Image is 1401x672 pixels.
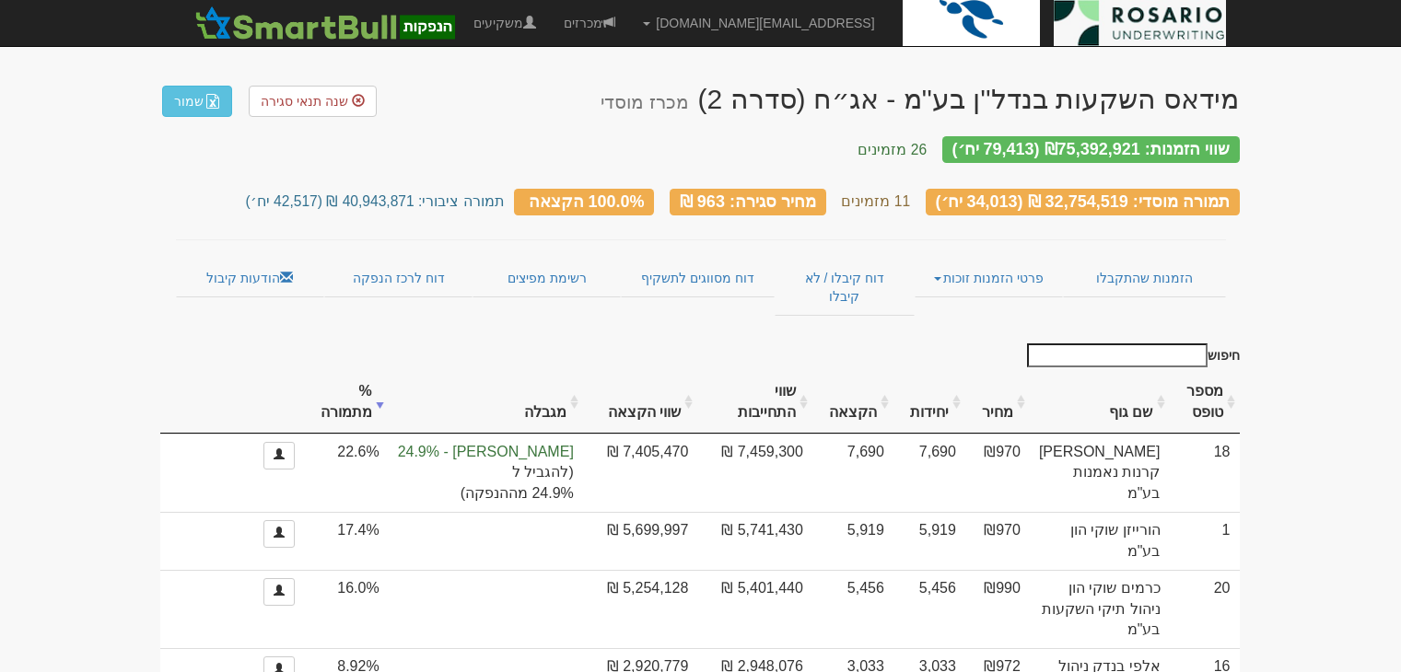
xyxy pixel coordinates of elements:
[1030,570,1170,649] td: כרמים שוקי הון ניהול תיקי השקעות בע"מ
[304,434,389,513] td: 22.6%
[1170,570,1240,649] td: 20
[1170,512,1240,570] td: 1
[304,570,389,649] td: 16.0%
[304,372,389,434] th: % מתמורה: activate to sort column ascending
[775,259,914,316] a: דוח קיבלו / לא קיבלו
[162,86,232,117] a: שמור
[261,94,348,109] span: שנה תנאי סגירה
[893,512,965,570] td: 5,919
[398,462,574,504] span: (להגביל ל 24.9% מההנפקה)
[926,189,1240,215] div: תמורה מוסדי: 32,754,519 ₪ (34,013 יח׳)
[697,512,812,570] td: 5,741,430 ₪
[942,136,1240,163] div: שווי הזמנות: ₪75,392,921 (79,413 יח׳)
[812,570,893,649] td: 5,456
[893,434,965,513] td: 7,690
[1021,343,1240,367] label: חיפוש
[965,512,1030,570] td: ₪970
[246,193,505,209] small: תמורה ציבורי: 40,943,871 ₪ (42,517 יח׳)
[621,259,775,297] a: דוח מסווגים לתשקיף
[1170,434,1240,513] td: 18
[473,259,620,297] a: רשימת מפיצים
[893,372,965,434] th: יחידות: activate to sort column ascending
[697,434,812,513] td: 7,459,300 ₪
[583,372,698,434] th: שווי הקצאה: activate to sort column ascending
[915,259,1063,297] a: פרטי הזמנות זוכות
[697,570,812,649] td: 5,401,440 ₪
[1027,343,1208,367] input: חיפוש
[812,434,893,513] td: 7,690
[529,191,645,210] span: 100.0% הקצאה
[583,512,698,570] td: 5,699,997 ₪
[389,434,583,513] td: הקצאה בפועל לקבוצה 'איילון' 22.6%
[812,372,893,434] th: הקצאה: activate to sort column ascending
[670,189,826,215] div: מחיר סגירה: 963 ₪
[812,512,893,570] td: 5,919
[1030,434,1170,513] td: [PERSON_NAME] קרנות נאמנות בע"מ
[965,372,1030,434] th: מחיר : activate to sort column ascending
[583,434,698,513] td: 7,405,470 ₪
[1170,372,1240,434] th: מספר טופס: activate to sort column ascending
[841,193,910,209] small: 11 מזמינים
[1030,372,1170,434] th: שם גוף : activate to sort column ascending
[965,570,1030,649] td: ₪990
[601,84,1239,114] div: מידאס השקעות בנדל''ן בע''מ - אג״ח (סדרה 2) - הנפקה לציבור
[304,512,389,570] td: 17.4%
[1063,259,1225,297] a: הזמנות שהתקבלו
[398,442,574,463] span: [PERSON_NAME] - 24.9%
[205,94,220,109] img: excel-file-white.png
[389,372,583,434] th: מגבלה: activate to sort column ascending
[583,570,698,649] td: 5,254,128 ₪
[190,5,461,41] img: SmartBull Logo
[965,434,1030,513] td: ₪970
[858,142,927,157] small: 26 מזמינים
[893,570,965,649] td: 5,456
[324,259,473,297] a: דוח לרכז הנפקה
[601,92,688,112] small: מכרז מוסדי
[176,259,324,297] a: הודעות קיבול
[249,86,377,117] a: שנה תנאי סגירה
[697,372,812,434] th: שווי התחייבות: activate to sort column ascending
[1030,512,1170,570] td: הורייזן שוקי הון בע"מ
